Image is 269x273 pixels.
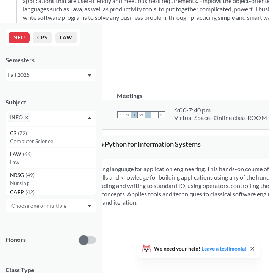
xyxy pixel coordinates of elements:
[154,246,246,251] span: We need your help!
[10,129,18,137] span: CS
[10,158,96,166] p: Law
[25,172,35,178] span: ( 49 )
[124,111,131,118] span: M
[25,116,28,119] svg: X to remove pill
[151,111,158,118] span: F
[6,56,96,64] div: Semesters
[6,69,96,81] div: Fall 2025Dropdown arrow
[18,130,27,136] span: ( 72 )
[201,245,246,252] a: Leave a testimonial
[10,171,25,179] span: NRSG
[33,32,52,43] button: CPS
[10,150,23,158] span: LAW
[10,137,96,145] p: Computer Science
[55,32,77,43] button: LAW
[6,235,26,244] p: Honors
[88,74,91,77] svg: Dropdown arrow
[131,111,138,118] span: T
[8,113,30,122] span: INFOX to remove pill
[174,114,267,122] div: Virtual Space- Online class ROOM
[25,189,35,195] span: ( 42 )
[174,106,267,114] div: 6:00 - 7:40 pm
[6,199,96,212] div: Dropdown arrow
[6,98,96,106] div: Subject
[10,188,25,196] span: CAEP
[23,151,32,157] span: ( 66 )
[10,179,96,187] p: Nursing
[88,205,91,208] svg: Dropdown arrow
[88,116,91,119] svg: Dropdown arrow
[138,111,145,118] span: W
[9,32,30,43] button: NEU
[8,201,71,210] input: Choose one or multiple
[158,111,165,118] span: S
[6,111,96,126] div: INFOX to remove pillDropdown arrowCS(72)Computer ScienceLAW(66)LawNRSG(49)NursingCAEP(42)Counseli...
[117,111,124,118] span: S
[8,71,87,79] div: Fall 2025
[23,140,201,148] span: INFO 5002 : Introduction to Python for Information Systems
[145,111,151,118] span: T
